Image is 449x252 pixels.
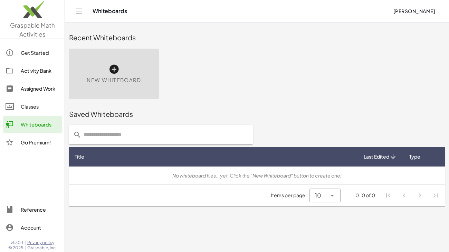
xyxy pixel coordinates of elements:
[388,5,441,17] button: [PERSON_NAME]
[27,245,57,251] span: Graspable, Inc.
[21,67,59,75] div: Activity Bank
[21,120,59,129] div: Whiteboards
[21,205,59,214] div: Reference
[21,49,59,57] div: Get Started
[21,223,59,232] div: Account
[21,84,59,93] div: Assigned Work
[271,192,309,199] span: Items per page:
[25,240,26,245] span: |
[69,109,445,119] div: Saved Whiteboards
[393,8,435,14] span: [PERSON_NAME]
[3,219,62,236] a: Account
[3,116,62,133] a: Whiteboards
[364,153,389,160] span: Last Edited
[3,44,62,61] a: Get Started
[3,80,62,97] a: Assigned Work
[75,172,439,179] div: No whiteboard files...yet. Click the "New Whiteboard" button to create one!
[409,153,420,160] span: Type
[3,201,62,218] a: Reference
[27,240,57,245] a: Privacy policy
[381,188,443,203] nav: Pagination Navigation
[73,131,82,139] i: prepended action
[75,153,84,160] span: Title
[69,33,445,42] div: Recent Whiteboards
[21,102,59,111] div: Classes
[73,6,84,17] button: Toggle navigation
[87,76,141,84] span: New Whiteboard
[3,62,62,79] a: Activity Bank
[10,21,55,38] span: Graspable Math Activities
[25,245,26,251] span: |
[3,98,62,115] a: Classes
[315,191,321,200] span: 10
[355,192,375,199] div: 0-0 of 0
[8,245,23,251] span: © 2025
[21,138,59,147] div: Go Premium!
[11,240,23,245] span: v1.30.1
